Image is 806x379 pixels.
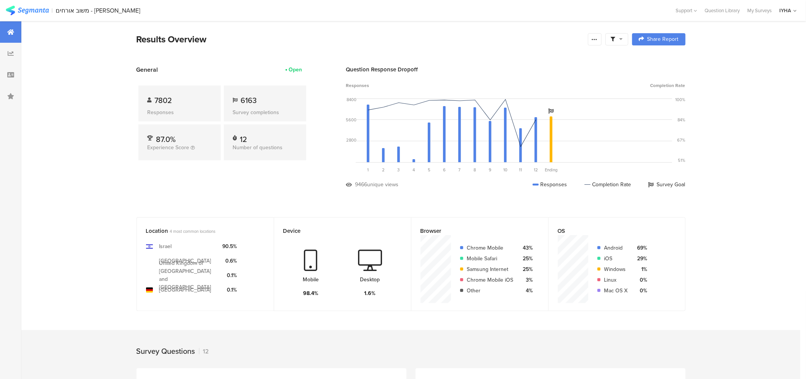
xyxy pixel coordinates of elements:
i: Survey Goal [549,108,554,114]
div: 1.6% [364,289,376,297]
div: [GEOGRAPHIC_DATA] [159,257,211,265]
div: Completion Rate [584,181,631,189]
div: Open [289,66,302,74]
div: 0.6% [222,257,237,265]
div: 84% [678,117,686,123]
div: Other [467,287,514,295]
span: Completion Rate [650,82,686,89]
div: Results Overview [136,32,584,46]
div: Chrome Mobile iOS [467,276,514,284]
div: Mobile [303,276,319,284]
div: 51% [678,157,686,163]
div: 100% [676,97,686,103]
div: 25% [520,255,533,263]
div: unique views [368,181,399,189]
div: 0.1% [222,286,237,294]
div: 9466 [355,181,368,189]
span: 87.0% [156,134,176,145]
div: 12 [199,347,209,356]
div: 5600 [346,117,357,123]
div: OS [558,227,663,235]
div: United Kingdom of [GEOGRAPHIC_DATA] and [GEOGRAPHIC_DATA] [159,259,216,291]
div: 25% [520,265,533,273]
span: Share Report [647,37,679,42]
span: 8 [474,167,476,173]
a: Question Library [701,7,743,14]
span: 7802 [155,95,172,106]
div: Device [283,227,389,235]
div: Samsung Internet [467,265,514,273]
span: 4 most common locations [170,228,216,234]
div: IYHA [779,7,791,14]
span: Experience Score [148,144,189,152]
div: 98.4% [303,289,318,297]
div: משוב אורחים - [PERSON_NAME] [56,7,141,14]
div: Windows [604,265,628,273]
div: Israel [159,242,172,250]
div: Ending [544,167,559,173]
span: 7 [459,167,461,173]
span: 10 [503,167,507,173]
div: Survey completions [233,108,297,116]
div: Survey Questions [136,345,195,357]
div: Support [676,5,697,16]
div: Question Response Dropoff [346,65,686,74]
div: 29% [634,255,647,263]
div: 4% [520,287,533,295]
div: 90.5% [222,242,237,250]
img: segmanta logo [6,6,49,15]
div: Responses [148,108,212,116]
span: 2 [382,167,385,173]
span: 6 [443,167,446,173]
div: [GEOGRAPHIC_DATA] [159,286,211,294]
span: Responses [346,82,369,89]
span: 3 [398,167,400,173]
div: iOS [604,255,628,263]
div: Mobile Safari [467,255,514,263]
span: 12 [534,167,538,173]
span: 6163 [241,95,257,106]
span: General [136,65,158,74]
span: 9 [489,167,491,173]
div: 69% [634,244,647,252]
span: Number of questions [233,144,283,152]
div: Mac OS X [604,287,628,295]
div: 0.1% [222,271,237,279]
div: 12 [240,134,247,141]
div: Survey Goal [649,181,686,189]
div: Chrome Mobile [467,244,514,252]
div: Android [604,244,628,252]
div: 43% [520,244,533,252]
div: 1% [634,265,647,273]
a: My Surveys [743,7,775,14]
span: 4 [413,167,415,173]
div: | [52,6,53,15]
div: Linux [604,276,628,284]
div: 8400 [347,97,357,103]
span: 5 [428,167,430,173]
span: 11 [519,167,522,173]
div: 3% [520,276,533,284]
div: 0% [634,287,647,295]
div: 67% [678,137,686,143]
div: Browser [421,227,527,235]
div: Location [146,227,252,235]
div: Responses [533,181,567,189]
span: 1 [368,167,369,173]
div: Desktop [360,276,380,284]
div: 0% [634,276,647,284]
div: 2800 [347,137,357,143]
